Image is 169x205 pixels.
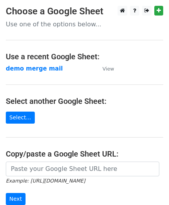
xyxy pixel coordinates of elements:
a: demo merge mail [6,65,63,72]
h3: Choose a Google Sheet [6,6,163,17]
p: Use one of the options below... [6,20,163,28]
a: View [95,65,114,72]
h4: Use a recent Google Sheet: [6,52,163,61]
h4: Copy/paste a Google Sheet URL: [6,149,163,158]
input: Paste your Google Sheet URL here [6,162,159,176]
small: View [102,66,114,72]
small: Example: [URL][DOMAIN_NAME] [6,178,85,184]
input: Next [6,193,26,205]
h4: Select another Google Sheet: [6,96,163,106]
a: Select... [6,112,35,124]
